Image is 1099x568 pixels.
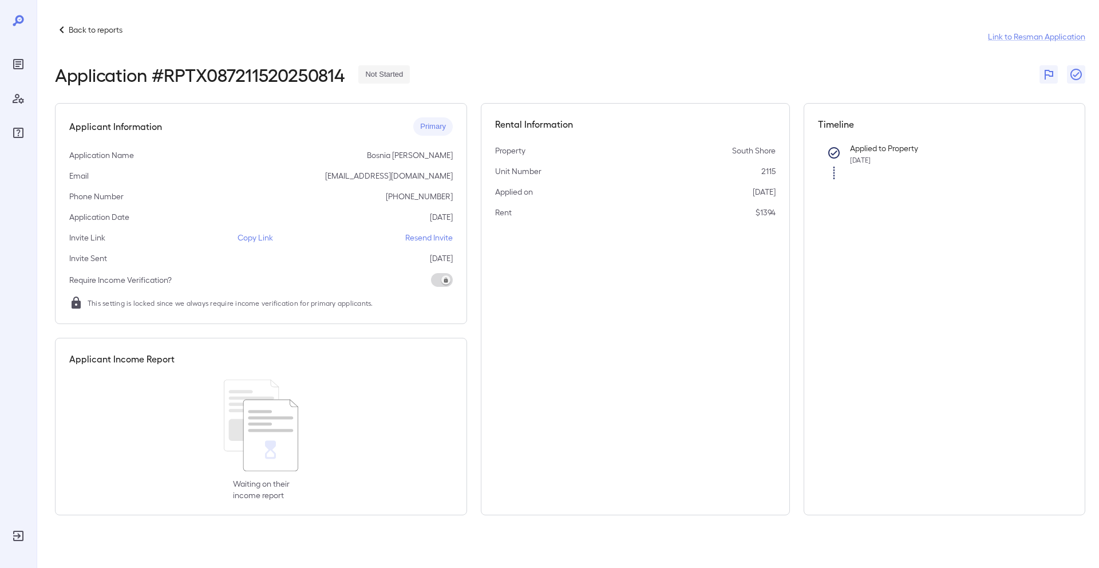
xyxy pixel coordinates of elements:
[430,211,453,223] p: [DATE]
[358,69,410,80] span: Not Started
[413,121,453,132] span: Primary
[88,297,373,309] span: This setting is locked since we always require income verification for primary applicants.
[761,165,776,177] p: 2115
[850,156,871,164] span: [DATE]
[430,253,453,264] p: [DATE]
[69,149,134,161] p: Application Name
[9,89,27,108] div: Manage Users
[405,232,453,243] p: Resend Invite
[495,117,776,131] h5: Rental Information
[495,145,525,156] p: Property
[9,124,27,142] div: FAQ
[325,170,453,182] p: [EMAIL_ADDRESS][DOMAIN_NAME]
[367,149,453,161] p: Bosnia [PERSON_NAME]
[69,170,89,182] p: Email
[756,207,776,218] p: $1394
[818,117,1071,131] h5: Timeline
[386,191,453,202] p: [PHONE_NUMBER]
[69,232,105,243] p: Invite Link
[69,24,122,35] p: Back to reports
[69,191,124,202] p: Phone Number
[69,211,129,223] p: Application Date
[732,145,776,156] p: South Shore
[850,143,1053,154] p: Applied to Property
[495,186,533,198] p: Applied on
[238,232,273,243] p: Copy Link
[55,64,345,85] h2: Application # RPTX087211520250814
[69,274,172,286] p: Require Income Verification?
[1039,65,1058,84] button: Flag Report
[69,120,162,133] h5: Applicant Information
[9,527,27,545] div: Log Out
[495,165,541,177] p: Unit Number
[988,31,1085,42] a: Link to Resman Application
[1067,65,1085,84] button: Close Report
[9,55,27,73] div: Reports
[69,352,175,366] h5: Applicant Income Report
[69,253,107,264] p: Invite Sent
[495,207,512,218] p: Rent
[753,186,776,198] p: [DATE]
[233,478,290,501] p: Waiting on their income report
